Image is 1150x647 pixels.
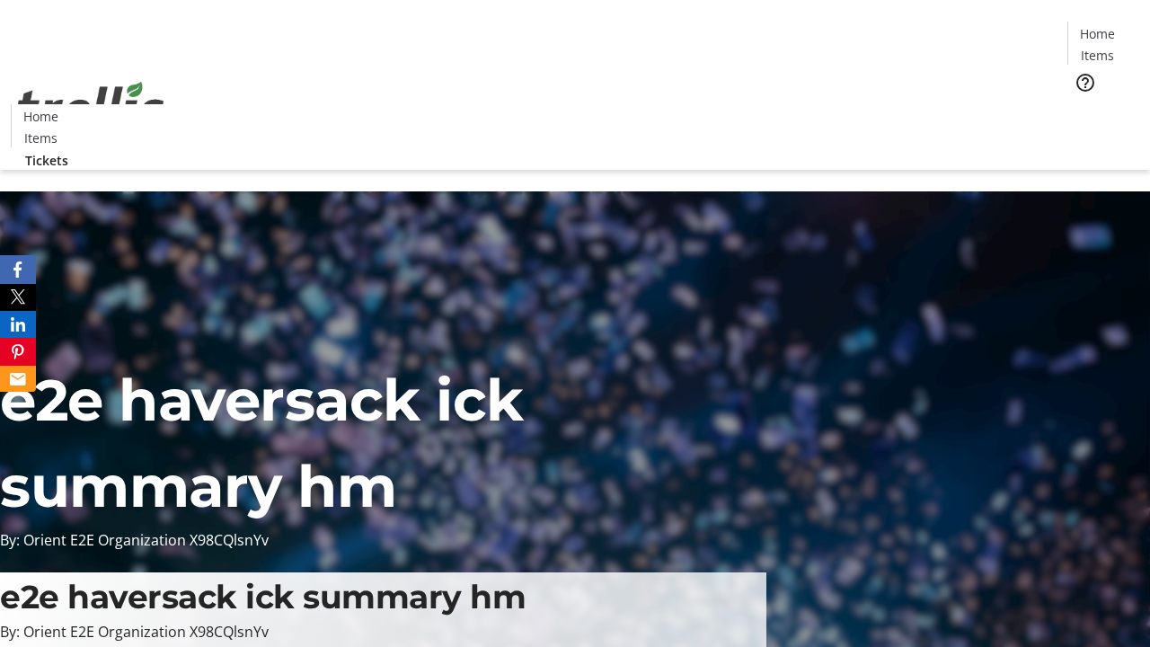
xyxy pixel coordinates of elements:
[23,107,58,126] span: Home
[11,151,83,170] a: Tickets
[1067,65,1103,101] button: Help
[1081,46,1114,65] span: Items
[25,151,68,170] span: Tickets
[24,129,57,147] span: Items
[1067,104,1139,123] a: Tickets
[11,62,171,152] img: Orient E2E Organization X98CQlsnYv's Logo
[1080,24,1115,43] span: Home
[1068,46,1126,65] a: Items
[1082,104,1125,123] span: Tickets
[12,107,69,126] a: Home
[12,129,69,147] a: Items
[1068,24,1126,43] a: Home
